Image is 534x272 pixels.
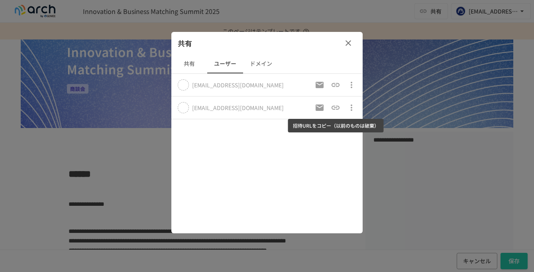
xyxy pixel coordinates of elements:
[312,100,328,116] button: 招待メールの再送
[312,77,328,93] button: 招待メールの再送
[192,104,284,112] div: このユーザーはまだログインしていません。
[171,32,363,54] div: 共有
[207,54,243,73] button: ユーザー
[243,54,279,73] button: ドメイン
[192,81,284,89] div: このユーザーはまだログインしていません。
[171,54,207,73] button: 共有
[288,119,384,132] div: 招待URLをコピー（以前のものは破棄）
[328,77,344,93] button: 招待URLをコピー（以前のものは破棄）
[328,100,344,116] button: 招待URLをコピー（以前のものは破棄）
